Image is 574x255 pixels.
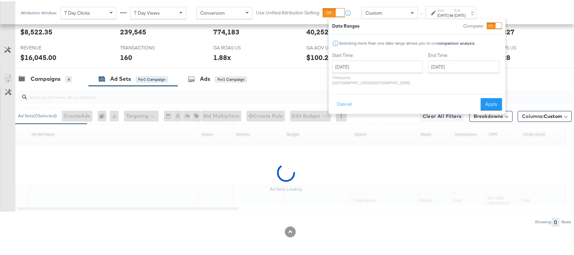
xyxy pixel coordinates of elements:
strong: to [449,11,455,16]
label: Start Time: [332,51,423,57]
span: TRANSACTIONS [120,43,171,50]
div: [DATE] [455,11,466,17]
span: GA AOV US [306,43,357,50]
button: Columns:Custom [518,110,572,121]
input: Search Ad Set Name, ID or Objective [27,87,522,100]
span: Conversion [200,9,225,15]
div: Campaigns [31,74,61,82]
span: GA CPS US [492,43,543,50]
div: Attribution Window: [20,9,57,14]
span: Custom [544,112,562,118]
div: for 1 Campaign [136,75,168,81]
button: Clear All Filters [420,110,465,121]
div: Rows [561,219,572,223]
span: 7 Day Clicks [64,9,90,15]
label: Compare: [463,21,484,28]
button: Apply [481,97,502,109]
label: End: [455,7,466,11]
div: Ads [200,74,210,82]
span: REVENUE [20,43,71,50]
button: Cancel [332,97,357,109]
span: Custom [366,9,382,15]
div: Ad Sets Loading [270,185,302,191]
label: Start: [438,7,449,11]
span: ↑ [419,12,425,14]
div: [DATE] [438,11,449,17]
div: 1.88x [213,51,231,61]
span: GA ROAS US [213,43,264,50]
div: 40,252 [306,26,328,35]
div: 239,545 [120,26,147,35]
div: Showing: [535,219,552,223]
div: Ad Sets ( 0 Selected) [18,112,57,118]
div: 4 [66,75,72,81]
span: 7 Day Views [134,9,160,15]
p: Timezone: [GEOGRAPHIC_DATA]/[GEOGRAPHIC_DATA] [332,74,423,84]
div: Selecting more than one date range allows you to run . [339,40,476,44]
div: Date Ranges [332,21,360,28]
label: Use Unified Attribution Setting: [256,8,320,15]
div: $8,522.35 [20,26,52,35]
span: Clear All Filters [423,111,462,120]
div: Ad Sets [110,74,131,82]
div: 0 [98,109,110,120]
strong: comparison analysis [438,39,475,44]
div: $100.28 [306,51,333,61]
div: 160 [120,51,133,61]
div: for 1 Campaign [215,75,247,81]
div: $16,045.00 [20,51,56,61]
div: 0 [552,217,559,225]
label: End Time: [428,51,502,57]
div: 774,183 [213,26,239,35]
span: Columns: [522,112,562,119]
button: Breakdowns [470,110,513,121]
